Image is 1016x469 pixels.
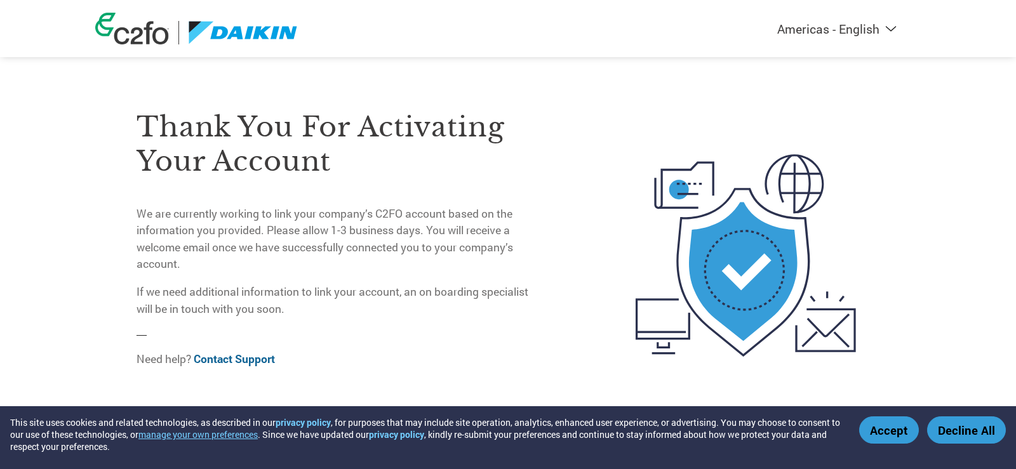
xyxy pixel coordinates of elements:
button: Accept [859,416,919,444]
a: privacy policy [276,416,331,428]
img: c2fo logo [95,13,169,44]
h3: Thank you for activating your account [137,110,538,178]
div: This site uses cookies and related technologies, as described in our , for purposes that may incl... [10,416,841,452]
button: manage your own preferences [138,428,258,440]
div: — [137,83,538,379]
p: We are currently working to link your company’s C2FO account based on the information you provide... [137,206,538,273]
a: Contact Support [194,352,275,366]
a: privacy policy [369,428,424,440]
p: Need help? [137,351,538,367]
img: Daikin [189,21,298,44]
img: activated [612,83,879,428]
p: If we need additional information to link your account, an on boarding specialist will be in touc... [137,284,538,317]
button: Decline All [927,416,1006,444]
